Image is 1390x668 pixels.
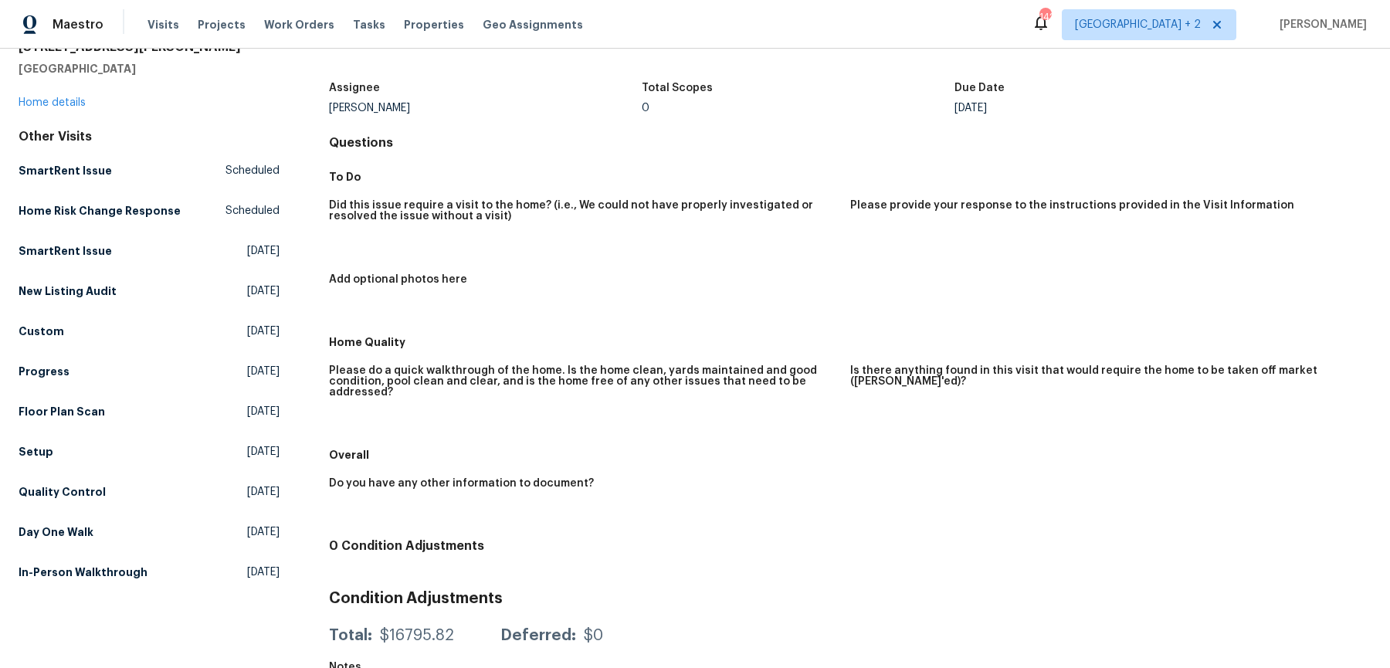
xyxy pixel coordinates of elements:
a: Progress[DATE] [19,358,280,385]
h5: Floor Plan Scan [19,404,105,419]
div: $0 [584,628,603,643]
h4: 0 Condition Adjustments [329,538,1371,554]
span: Geo Assignments [483,17,583,32]
h5: Total Scopes [642,83,713,93]
span: Maestro [53,17,103,32]
span: Tasks [353,19,385,30]
h5: Custom [19,324,64,339]
span: [DATE] [247,565,280,580]
span: Work Orders [264,17,334,32]
span: Properties [404,17,464,32]
h5: Assignee [329,83,380,93]
a: New Listing Audit[DATE] [19,277,280,305]
div: [PERSON_NAME] [329,103,642,114]
h5: Do you have any other information to document? [329,478,594,489]
a: Floor Plan Scan[DATE] [19,398,280,426]
span: [PERSON_NAME] [1273,17,1367,32]
div: Visit has not been checked into yet. [329,33,1371,73]
div: 0 [642,103,954,114]
div: [DATE] [954,103,1267,114]
a: SmartRent Issue[DATE] [19,237,280,265]
span: [DATE] [247,404,280,419]
span: Visits [147,17,179,32]
a: Home details [19,97,86,108]
span: [DATE] [247,364,280,379]
h5: Home Risk Change Response [19,203,181,219]
h5: Add optional photos here [329,274,467,285]
h5: SmartRent Issue [19,243,112,259]
a: Quality Control[DATE] [19,478,280,506]
a: SmartRent IssueScheduled [19,157,280,185]
span: [DATE] [247,444,280,459]
div: $16795.82 [380,628,454,643]
span: [GEOGRAPHIC_DATA] + 2 [1075,17,1201,32]
h5: Is there anything found in this visit that would require the home to be taken off market ([PERSON... [850,365,1359,387]
h5: Please provide your response to the instructions provided in the Visit Information [850,200,1294,211]
h5: SmartRent Issue [19,163,112,178]
span: [DATE] [247,484,280,500]
h5: To Do [329,169,1371,185]
h5: Setup [19,444,53,459]
h5: Quality Control [19,484,106,500]
a: Day One Walk[DATE] [19,518,280,546]
a: Setup[DATE] [19,438,280,466]
span: Projects [198,17,246,32]
h5: Due Date [954,83,1005,93]
span: Scheduled [225,203,280,219]
h5: Day One Walk [19,524,93,540]
span: [DATE] [247,524,280,540]
div: Total: [329,628,372,643]
h4: Questions [329,135,1371,151]
div: 142 [1039,9,1050,25]
h5: Please do a quick walkthrough of the home. Is the home clean, yards maintained and good condition... [329,365,838,398]
h3: Condition Adjustments [329,591,1371,606]
a: In-Person Walkthrough[DATE] [19,558,280,586]
h5: Home Quality [329,334,1371,350]
h5: In-Person Walkthrough [19,565,147,580]
span: [DATE] [247,324,280,339]
div: Deferred: [500,628,576,643]
a: Home Risk Change ResponseScheduled [19,197,280,225]
h5: [GEOGRAPHIC_DATA] [19,61,280,76]
span: [DATE] [247,283,280,299]
span: Scheduled [225,163,280,178]
h5: Did this issue require a visit to the home? (i.e., We could not have properly investigated or res... [329,200,838,222]
div: Other Visits [19,129,280,144]
a: Custom[DATE] [19,317,280,345]
h5: Overall [329,447,1371,463]
h5: New Listing Audit [19,283,117,299]
h5: Progress [19,364,69,379]
span: [DATE] [247,243,280,259]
